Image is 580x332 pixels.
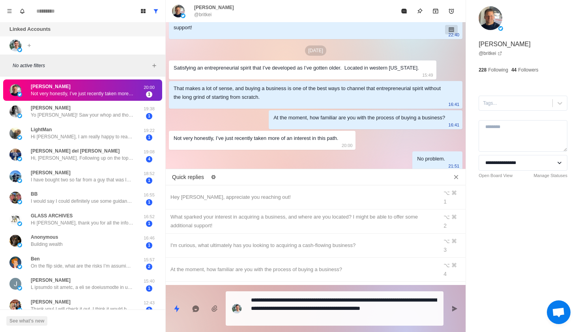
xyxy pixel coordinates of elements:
p: 15:57 [139,257,159,263]
a: @britkei [479,50,502,57]
img: picture [172,5,185,17]
p: 16:52 [139,213,159,220]
p: Yo [PERSON_NAME]! Saw your whop and thought I’d reach out. We build whop apps for the biggest who... [31,111,133,119]
img: picture [9,235,21,247]
img: picture [17,200,22,204]
p: No active filters [13,62,150,69]
p: 20:00 [139,84,159,91]
a: Open Board View [479,172,513,179]
p: GLASS ARCHIVES [31,212,73,219]
button: Board View [137,5,150,17]
button: Quick replies [169,301,185,317]
button: See what's new [6,316,47,326]
p: Hi [PERSON_NAME], thank you for all the information and resources you've shared. I'm interested i... [31,219,133,226]
div: At the moment, how familiar are you with the process of buying a business? [170,265,433,274]
button: Notifications [16,5,28,17]
button: Mark as read [396,3,412,19]
p: L ipsumdo sit ametc, a eli se doeiusmodte in utlabor etd magnaaliq enim admi ven quisnos ex ul la... [31,284,133,291]
button: Archive [428,3,443,19]
button: Send message [447,301,462,317]
p: 19:08 [139,149,159,155]
p: LightMan [31,126,52,133]
div: Open chat [547,300,571,324]
img: picture [9,300,21,311]
button: Close quick replies [450,171,462,183]
span: 1 [146,113,152,119]
img: picture [9,192,21,204]
p: 18:52 [139,170,159,177]
p: Linked Accounts [9,25,51,33]
p: [PERSON_NAME] [194,4,234,11]
p: BB [31,191,37,198]
p: 21:51 [449,162,460,170]
span: 1 [146,242,152,249]
img: picture [17,178,22,183]
button: Show all conversations [150,5,162,17]
p: [PERSON_NAME] [479,40,531,49]
p: [PERSON_NAME] [31,277,71,284]
p: Ben [31,255,40,262]
span: 1 [146,307,152,313]
div: Hey [PERSON_NAME], appreciate you reaching out! [170,193,433,202]
p: [PERSON_NAME] [31,83,71,90]
p: 16:46 [139,235,159,241]
p: 19:22 [139,127,159,134]
button: Edit quick replies [207,171,220,183]
p: Thank you! I will check it out. I think it would be how to effectively run the business post purc... [31,306,133,313]
img: picture [9,213,21,225]
span: 1 [146,177,152,184]
p: [PERSON_NAME] [31,169,71,176]
span: 1 [146,285,152,292]
p: 44 [511,66,516,74]
div: What sparked your interest in acquiring a business, and where are you located? I might be able to... [174,15,445,32]
button: Pin [412,3,428,19]
button: Add media [207,301,223,317]
button: Menu [3,5,16,17]
img: picture [9,40,21,51]
p: I would say I could definitely use some guidance. I’m going to look at the link this morning. [31,198,133,205]
button: Add filters [150,61,159,70]
span: 1 [146,221,152,227]
p: Following [488,66,508,74]
img: picture [9,278,21,290]
img: picture [17,243,22,247]
p: 12:43 [139,300,159,306]
div: ⌥ ⌘ 2 [443,213,461,230]
p: Not very honestly, I’ve just recently taken more of an interest in this path. [31,90,133,97]
div: I'm curious, what ultimately has you looking to acquiring a cash-flowing business? [170,241,433,250]
p: Hi [PERSON_NAME], I am really happy to read you. Surely the way you could drop in business which ... [31,133,133,140]
p: I have bought two so far from a guy that was looking to retire. So I know a little bit it. [31,176,133,183]
p: 19:38 [139,106,159,112]
img: picture [17,92,22,97]
p: 228 [479,66,486,74]
span: 1 [146,91,152,98]
img: picture [17,264,22,269]
img: picture [232,304,241,313]
img: picture [9,170,21,182]
p: Anonymous [31,234,58,241]
img: picture [17,113,22,118]
p: 22:40 [449,30,460,39]
img: picture [17,286,22,290]
div: At the moment, how familiar are you with the process of buying a business? [273,113,445,122]
img: picture [17,47,22,52]
p: [PERSON_NAME] [31,298,71,306]
img: picture [17,307,22,312]
div: ⌥ ⌘ 3 [443,237,461,254]
img: picture [181,13,185,18]
img: picture [9,84,21,96]
div: Satisfying an entrepreneurial spirit that I’ve developed as I’ve gotten older. Located in western... [174,64,419,72]
p: [DATE] [305,45,326,56]
img: picture [9,149,21,160]
p: [PERSON_NAME] del [PERSON_NAME] [31,147,120,155]
div: What sparked your interest in acquiring a business, and where are you located? I might be able to... [170,213,433,230]
div: ⌥ ⌘ 4 [443,261,461,278]
span: 1 [146,134,152,141]
p: Hi, [PERSON_NAME]. Following up on the topic of your coaching group. Thanks! [31,155,133,162]
img: picture [17,135,22,140]
p: On the flip side, what are the risks I’m assuming when purchasing a small business? what does it ... [31,262,133,270]
img: picture [9,257,21,268]
a: Manage Statuses [533,172,567,179]
p: 16:41 [449,100,460,109]
p: 15:49 [422,71,433,79]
